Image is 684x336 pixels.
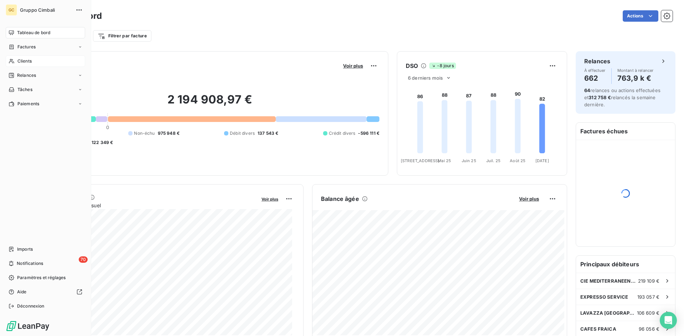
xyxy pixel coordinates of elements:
[637,294,659,300] span: 193 057 €
[17,101,39,107] span: Paiements
[406,62,418,70] h6: DSO
[584,68,606,73] span: À effectuer
[17,246,33,252] span: Imports
[576,256,675,273] h6: Principaux débiteurs
[535,158,549,163] tspan: [DATE]
[584,87,590,93] span: 64
[438,158,451,163] tspan: Mai 25
[106,124,109,130] span: 0
[580,326,616,332] span: CAFES FRAICA
[589,95,611,100] span: 312 758 €
[639,326,659,332] span: 96 056 €
[79,256,88,263] span: 70
[17,303,45,309] span: Déconnexion
[40,92,379,114] h2: 2 194 908,97 €
[584,57,610,65] h6: Relances
[519,196,539,202] span: Voir plus
[17,260,43,267] span: Notifications
[17,274,66,281] span: Paramètres et réglages
[660,312,677,329] div: Open Intercom Messenger
[401,158,439,163] tspan: [STREET_ADDRESS]
[261,197,278,202] span: Voir plus
[637,310,659,316] span: 106 609 €
[259,196,280,202] button: Voir plus
[617,68,654,73] span: Montant à relancer
[510,158,525,163] tspan: Août 25
[408,75,443,81] span: 6 derniers mois
[20,7,71,13] span: Gruppo Cimbali
[89,139,113,146] span: -122 349 €
[486,158,501,163] tspan: Juil. 25
[576,123,675,140] h6: Factures échues
[638,278,659,284] span: 219 109 €
[17,30,50,36] span: Tableau de bord
[329,130,356,137] span: Crédit divers
[17,72,36,79] span: Relances
[343,63,363,69] span: Voir plus
[17,58,32,64] span: Clients
[93,30,151,42] button: Filtrer par facture
[6,286,85,298] a: Aide
[584,73,606,84] h4: 662
[623,10,658,22] button: Actions
[6,320,50,332] img: Logo LeanPay
[580,310,637,316] span: LAVAZZA [GEOGRAPHIC_DATA]
[17,44,36,50] span: Factures
[462,158,476,163] tspan: Juin 25
[617,73,654,84] h4: 763,9 k €
[134,130,155,137] span: Non-échu
[341,63,365,69] button: Voir plus
[321,194,359,203] h6: Balance âgée
[230,130,255,137] span: Débit divers
[258,130,278,137] span: 137 543 €
[40,202,256,209] span: Chiffre d'affaires mensuel
[517,196,541,202] button: Voir plus
[580,294,628,300] span: EXPRESSO SERVICE
[17,289,27,295] span: Aide
[158,130,180,137] span: 975 948 €
[6,4,17,16] div: GC
[17,86,32,93] span: Tâches
[580,278,638,284] span: CIE MEDITERRANEENNE DES CAFES
[429,63,456,69] span: -8 jours
[358,130,379,137] span: -596 111 €
[584,87,660,107] span: relances ou actions effectuées et relancés la semaine dernière.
